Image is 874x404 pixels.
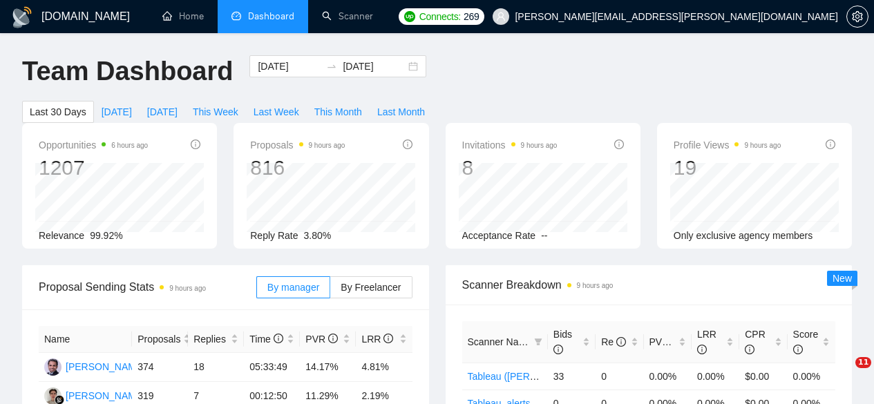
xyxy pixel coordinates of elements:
span: info-circle [745,345,754,354]
span: Opportunities [39,137,148,153]
time: 9 hours ago [744,142,781,149]
div: [PERSON_NAME] [66,359,145,374]
span: Invitations [462,137,558,153]
span: filter [531,331,545,352]
span: info-circle [403,140,412,149]
span: Time [249,334,283,345]
a: RG[PERSON_NAME] [44,389,145,401]
button: setting [846,6,868,28]
span: -- [541,230,547,241]
span: This Week [193,104,238,119]
span: filter [534,338,542,346]
button: [DATE] [94,101,140,123]
time: 9 hours ago [521,142,558,149]
time: 9 hours ago [169,285,206,292]
span: Acceptance Rate [462,230,536,241]
th: Name [39,326,132,353]
td: 0.00% [788,363,835,389]
img: logo [11,6,33,28]
a: NS[PERSON_NAME] [44,360,145,372]
td: 0.00% [644,363,692,389]
span: user [496,12,506,21]
span: info-circle [616,337,626,347]
time: 6 hours ago [111,142,148,149]
span: New [833,273,852,284]
span: info-circle [328,334,338,343]
span: to [326,61,337,72]
span: Only exclusive agency members [674,230,813,241]
span: Last Month [377,104,425,119]
iframe: Intercom live chat [827,357,860,390]
th: Proposals [132,326,188,353]
div: 1207 [39,155,148,181]
a: homeHome [162,10,204,22]
span: info-circle [826,140,835,149]
h1: Team Dashboard [22,55,233,88]
img: upwork-logo.png [404,11,415,22]
span: Connects: [419,9,461,24]
button: [DATE] [140,101,185,123]
span: [DATE] [147,104,178,119]
button: Last Month [370,101,433,123]
span: info-circle [553,345,563,354]
a: searchScanner [322,10,373,22]
td: 33 [548,363,596,389]
span: Last 30 Days [30,104,86,119]
span: 3.80% [304,230,332,241]
button: Last 30 Days [22,101,94,123]
td: 14.17% [300,353,356,382]
div: 19 [674,155,781,181]
td: 18 [188,353,244,382]
a: setting [846,11,868,22]
span: Proposal Sending Stats [39,278,256,296]
td: 0 [596,363,643,389]
span: By Freelancer [341,282,401,293]
span: Last Week [254,104,299,119]
span: [DATE] [102,104,132,119]
div: [PERSON_NAME] [66,388,145,403]
input: End date [343,59,406,74]
span: 99.92% [90,230,122,241]
time: 9 hours ago [577,282,614,289]
span: info-circle [672,337,681,347]
span: info-circle [274,334,283,343]
button: This Week [185,101,246,123]
td: $0.00 [739,363,787,389]
span: info-circle [191,140,200,149]
div: 816 [250,155,345,181]
span: LRR [361,334,393,345]
span: Dashboard [248,10,294,22]
span: 269 [464,9,479,24]
span: PVR [305,334,338,345]
span: Scanner Breakdown [462,276,836,294]
span: LRR [697,329,716,355]
a: Tableau ([PERSON_NAME]) [468,371,590,382]
span: PVR [649,336,682,347]
img: NS [44,358,61,376]
button: This Month [307,101,370,123]
td: 374 [132,353,188,382]
span: Replies [193,331,228,347]
td: 05:33:49 [244,353,300,382]
span: By manager [267,282,319,293]
span: dashboard [231,11,241,21]
span: Proposals [250,137,345,153]
span: setting [847,11,868,22]
span: CPR [745,329,766,355]
span: Score [793,329,819,355]
span: info-circle [383,334,393,343]
span: Relevance [39,230,84,241]
span: info-circle [614,140,624,149]
span: Reply Rate [250,230,298,241]
button: Last Week [246,101,307,123]
span: Proposals [137,331,180,347]
td: 0.00% [692,363,739,389]
span: This Month [314,104,362,119]
time: 9 hours ago [309,142,345,149]
span: swap-right [326,61,337,72]
span: Re [601,336,626,347]
th: Replies [188,326,244,353]
td: 4.81% [356,353,412,382]
span: Scanner Name [468,336,532,347]
span: Bids [553,329,572,355]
